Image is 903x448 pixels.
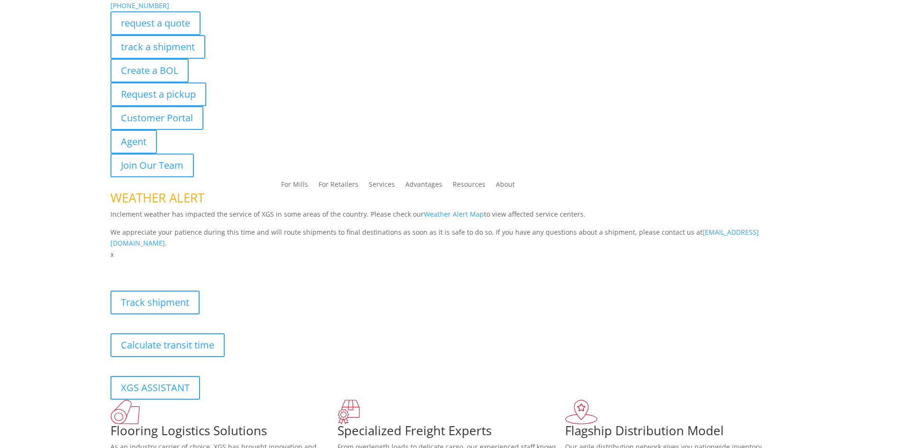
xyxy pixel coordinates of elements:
a: track a shipment [110,35,205,59]
a: Customer Portal [110,106,203,130]
p: x [110,249,793,260]
a: Services [369,181,395,192]
h1: Flagship Distribution Model [565,424,793,441]
h1: Specialized Freight Experts [337,424,565,441]
a: Resources [453,181,485,192]
p: Inclement weather has impacted the service of XGS in some areas of the country. Please check our ... [110,209,793,227]
a: XGS ASSISTANT [110,376,200,400]
a: Calculate transit time [110,333,225,357]
a: About [496,181,515,192]
span: WEATHER ALERT [110,189,204,206]
a: Advantages [405,181,442,192]
a: Track shipment [110,291,200,314]
a: For Mills [281,181,308,192]
img: xgs-icon-total-supply-chain-intelligence-red [110,400,140,424]
img: xgs-icon-focused-on-flooring-red [337,400,360,424]
a: Request a pickup [110,82,206,106]
a: [PHONE_NUMBER] [110,1,169,10]
a: Weather Alert Map [424,210,484,219]
a: Agent [110,130,157,154]
a: For Retailers [319,181,358,192]
a: Create a BOL [110,59,189,82]
a: Join Our Team [110,154,194,177]
a: request a quote [110,11,201,35]
img: xgs-icon-flagship-distribution-model-red [565,400,598,424]
p: We appreciate your patience during this time and will route shipments to final destinations as so... [110,227,793,249]
h1: Flooring Logistics Solutions [110,424,338,441]
b: Visibility, transparency, and control for your entire supply chain. [110,262,322,271]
